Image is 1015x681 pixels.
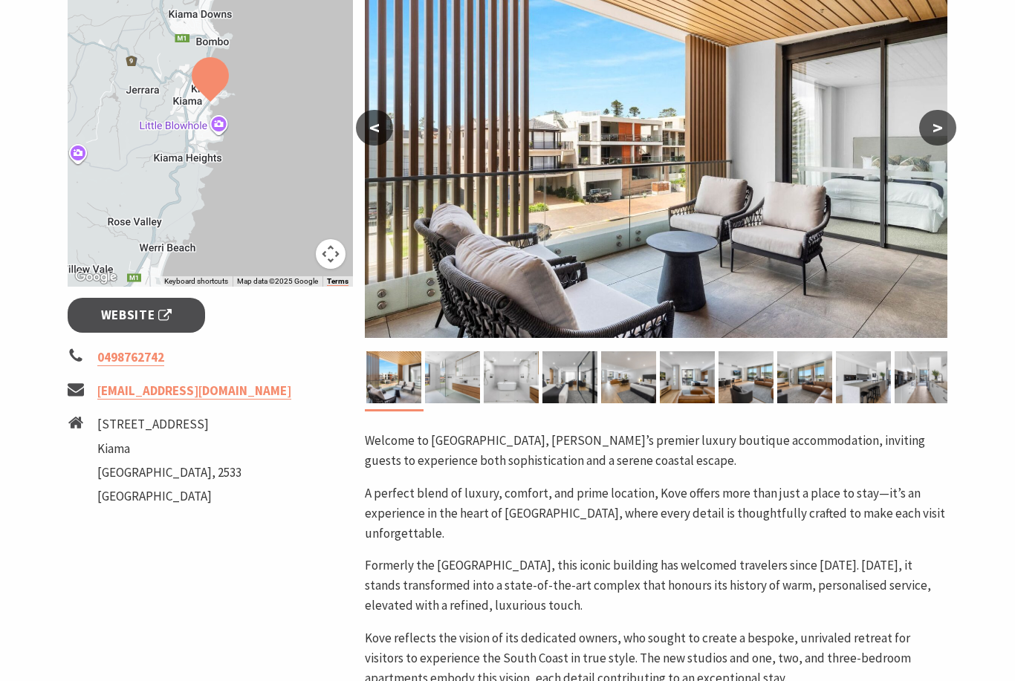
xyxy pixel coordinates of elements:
button: > [919,110,956,146]
img: Google [71,267,120,287]
button: Keyboard shortcuts [164,276,228,287]
a: [EMAIL_ADDRESS][DOMAIN_NAME] [97,382,291,400]
li: [GEOGRAPHIC_DATA], 2533 [97,463,241,483]
p: Formerly the [GEOGRAPHIC_DATA], this iconic building has welcomed travelers since [DATE]. [DATE],... [365,555,947,616]
a: 0498762742 [97,349,164,366]
a: Open this area in Google Maps (opens a new window) [71,267,120,287]
a: Website [68,298,205,333]
p: A perfect blend of luxury, comfort, and prime location, Kove offers more than just a place to sta... [365,483,947,544]
span: Website [101,305,172,325]
span: Map data ©2025 Google [237,277,318,285]
li: [STREET_ADDRESS] [97,414,241,434]
a: Terms (opens in new tab) [327,277,348,286]
p: Welcome to [GEOGRAPHIC_DATA], [PERSON_NAME]’s premier luxury boutique accommodation, inviting gue... [365,431,947,471]
li: Kiama [97,439,241,459]
button: < [356,110,393,146]
button: Map camera controls [316,239,346,269]
li: [GEOGRAPHIC_DATA] [97,486,241,506]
